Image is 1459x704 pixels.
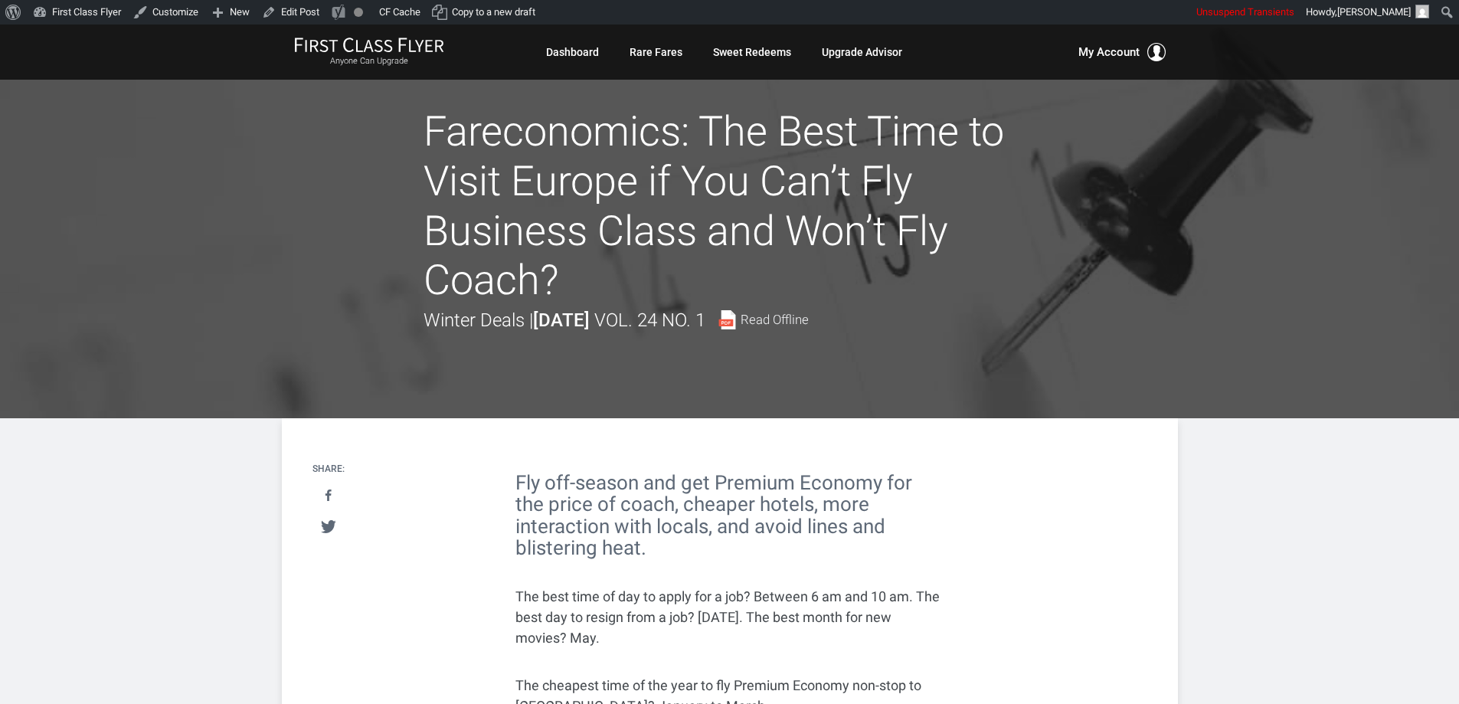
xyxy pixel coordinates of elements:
span: Unsuspend Transients [1196,6,1294,18]
span: My Account [1078,43,1140,61]
h4: Share: [312,464,345,474]
a: Share [312,482,344,510]
a: Upgrade Advisor [822,38,902,66]
strong: [DATE] [533,309,590,331]
h1: Fareconomics: The Best Time to Visit Europe if You Can’t Fly Business Class and Won’t Fly Coach? [424,107,1036,306]
p: The best time of day to apply for a job? Between 6 am and 10 am. The best day to resign from a jo... [515,586,944,648]
img: First Class Flyer [294,37,444,53]
h2: Fly off-season and get Premium Economy for the price of coach, cheaper hotels, more interaction w... [515,472,944,559]
a: Tweet [312,512,344,541]
a: Sweet Redeems [713,38,791,66]
span: [PERSON_NAME] [1337,6,1411,18]
a: Read Offline [718,310,809,329]
img: pdf-file.svg [718,310,737,329]
a: Dashboard [546,38,599,66]
small: Anyone Can Upgrade [294,56,444,67]
div: Winter Deals | [424,306,809,335]
a: Rare Fares [630,38,682,66]
a: First Class FlyerAnyone Can Upgrade [294,37,444,67]
span: Read Offline [741,313,809,326]
span: Vol. 24 No. 1 [594,309,705,331]
button: My Account [1078,43,1166,61]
